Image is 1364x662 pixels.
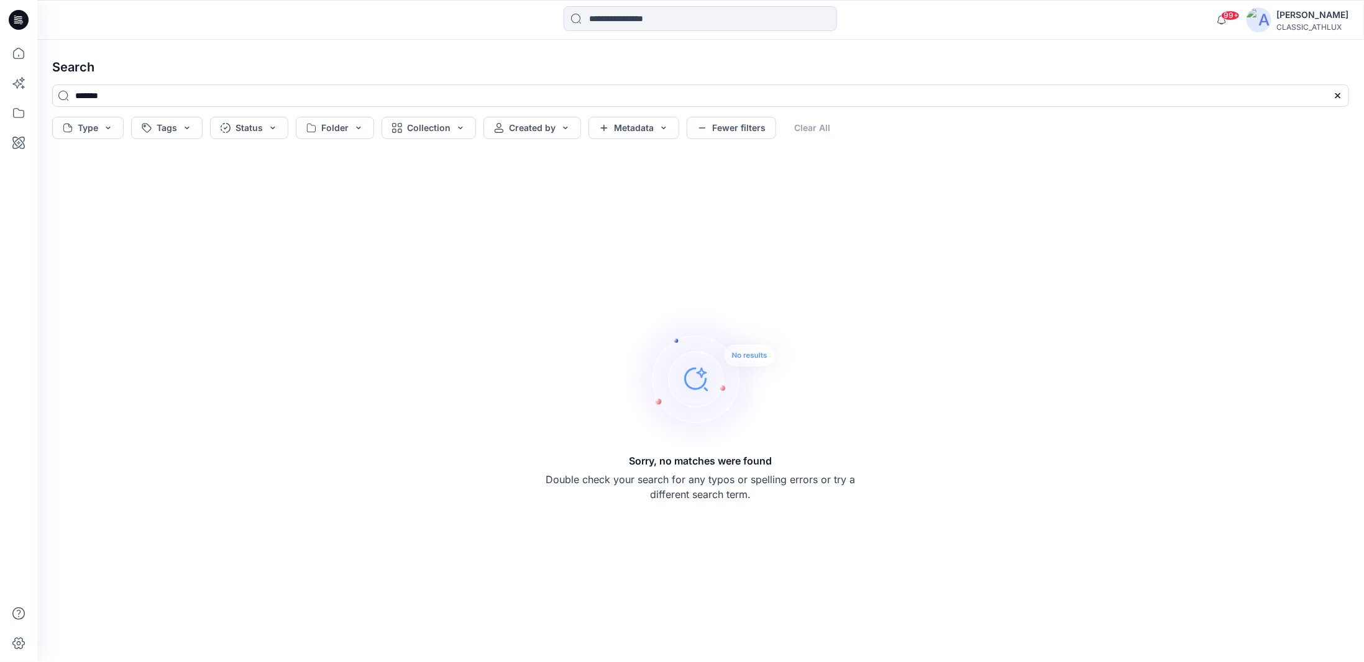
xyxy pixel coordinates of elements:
[629,453,772,468] h5: Sorry, no matches were found
[382,117,476,139] button: Collection
[483,117,581,139] button: Created by
[1247,7,1271,32] img: avatar
[687,117,776,139] button: Fewer filters
[131,117,203,139] button: Tags
[52,117,124,139] button: Type
[1276,22,1348,32] div: CLASSIC_ATHLUX
[210,117,288,139] button: Status
[588,117,679,139] button: Metadata
[1221,11,1240,20] span: 99+
[42,50,1359,84] h4: Search
[1276,7,1348,22] div: [PERSON_NAME]
[546,472,856,502] p: Double check your search for any typos or spelling errors or try a different search term.
[296,117,374,139] button: Folder
[624,304,798,453] img: Sorry, no matches were found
